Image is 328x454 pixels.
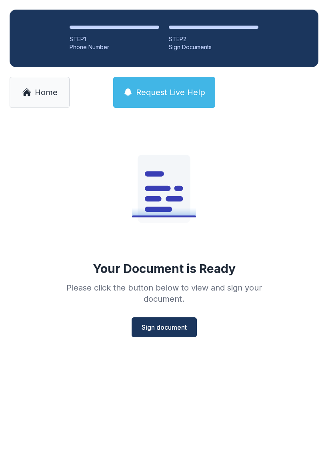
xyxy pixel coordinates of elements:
[70,43,159,51] div: Phone Number
[49,282,279,305] div: Please click the button below to view and sign your document.
[35,87,58,98] span: Home
[70,35,159,43] div: STEP 1
[142,323,187,332] span: Sign document
[169,43,258,51] div: Sign Documents
[93,261,236,276] div: Your Document is Ready
[136,87,205,98] span: Request Live Help
[169,35,258,43] div: STEP 2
